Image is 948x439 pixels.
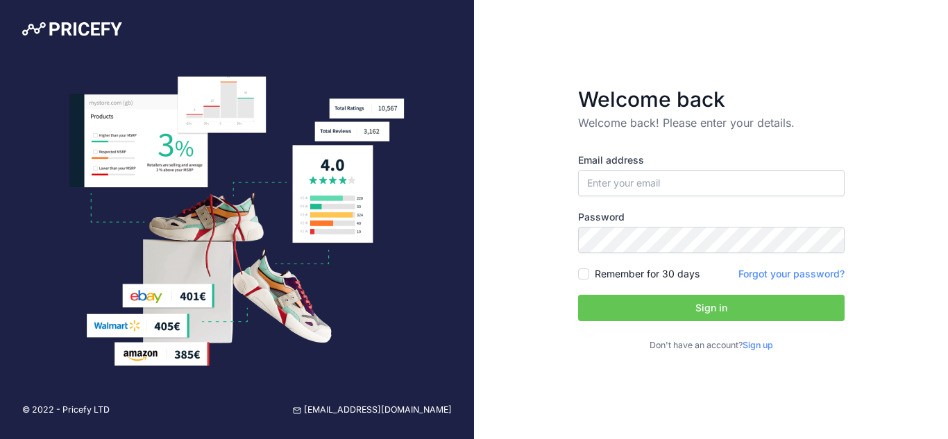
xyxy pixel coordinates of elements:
label: Remember for 30 days [595,267,700,281]
button: Sign in [578,295,845,321]
p: Don't have an account? [578,339,845,352]
input: Enter your email [578,170,845,196]
label: Email address [578,153,845,167]
a: [EMAIL_ADDRESS][DOMAIN_NAME] [293,404,452,417]
h3: Welcome back [578,87,845,112]
p: © 2022 - Pricefy LTD [22,404,110,417]
a: Sign up [743,340,773,350]
img: Pricefy [22,22,122,36]
label: Password [578,210,845,224]
a: Forgot your password? [738,268,845,279]
p: Welcome back! Please enter your details. [578,114,845,131]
